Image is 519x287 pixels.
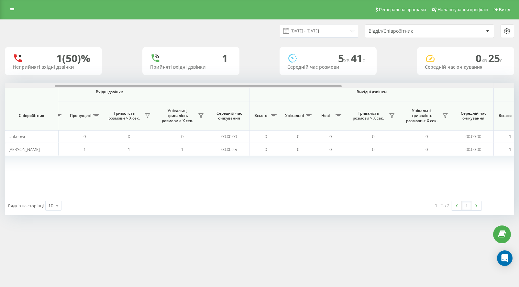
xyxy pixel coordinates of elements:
[222,52,228,64] div: 1
[362,57,365,64] span: c
[209,143,249,155] td: 00:00:25
[338,51,351,65] span: 5
[159,108,196,123] span: Унікальні, тривалість розмови > Х сек.
[70,113,91,118] span: Пропущені
[297,133,299,139] span: 0
[509,133,511,139] span: 1
[48,202,53,209] div: 10
[497,113,513,118] span: Всього
[500,57,502,64] span: c
[181,133,183,139] span: 0
[435,202,449,209] div: 1 - 2 з 2
[83,133,86,139] span: 0
[458,111,489,121] span: Середній час очікування
[425,146,428,152] span: 0
[350,111,387,121] span: Тривалість розмови > Х сек.
[13,64,94,70] div: Неприйняті вхідні дзвінки
[214,111,244,121] span: Середній час очікування
[285,113,304,118] span: Унікальні
[437,7,488,12] span: Налаштування профілю
[265,133,267,139] span: 0
[8,133,27,139] span: Unknown
[481,57,488,64] span: хв
[265,89,479,95] span: Вихідні дзвінки
[265,146,267,152] span: 0
[105,111,143,121] span: Тривалість розмови > Х сек.
[8,203,44,209] span: Рядків на сторінці
[253,113,269,118] span: Всього
[181,146,183,152] span: 1
[476,51,488,65] span: 0
[128,146,130,152] span: 1
[329,146,332,152] span: 0
[488,51,502,65] span: 25
[297,146,299,152] span: 0
[372,146,374,152] span: 0
[329,133,332,139] span: 0
[499,7,510,12] span: Вихід
[8,146,40,152] span: [PERSON_NAME]
[10,113,52,118] span: Співробітник
[453,143,494,155] td: 00:00:00
[509,146,511,152] span: 1
[369,29,446,34] div: Відділ/Співробітник
[379,7,426,12] span: Реферальна програма
[351,51,365,65] span: 41
[462,201,471,210] a: 1
[425,133,428,139] span: 0
[453,130,494,143] td: 00:00:00
[56,52,90,64] div: 1 (50)%
[425,64,506,70] div: Середній час очікування
[317,113,334,118] span: Нові
[150,64,232,70] div: Прийняті вхідні дзвінки
[287,64,369,70] div: Середній час розмови
[128,133,130,139] span: 0
[372,133,374,139] span: 0
[83,146,86,152] span: 1
[344,57,351,64] span: хв
[209,130,249,143] td: 00:00:00
[497,250,513,266] div: Open Intercom Messenger
[403,108,440,123] span: Унікальні, тривалість розмови > Х сек.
